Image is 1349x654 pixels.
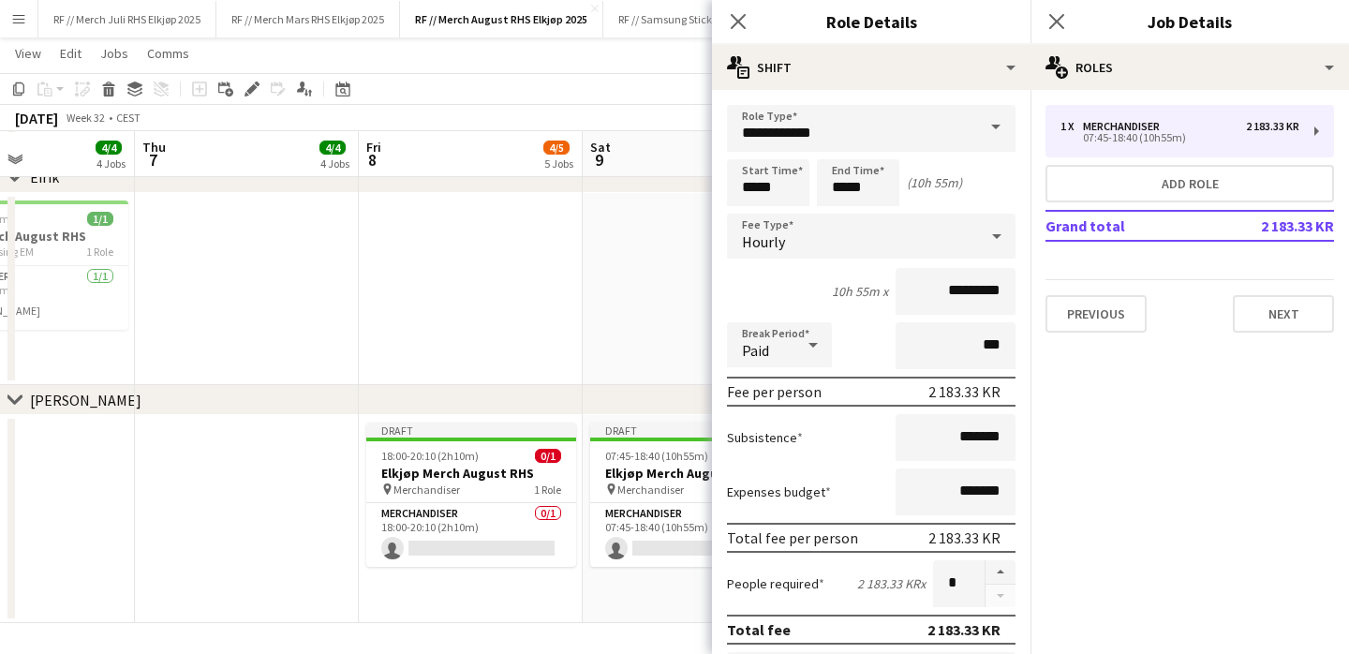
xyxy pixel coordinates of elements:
label: Expenses budget [727,483,831,500]
td: 2 183.33 KR [1216,211,1334,241]
div: Draft [366,423,576,438]
h3: Elkjøp Merch August RHS [366,465,576,482]
button: Add role [1045,165,1334,202]
app-card-role: Merchandiser0/107:45-18:40 (10h55m) [590,503,800,567]
button: RF // Merch August RHS Elkjøp 2025 [400,1,603,37]
button: RF // Merch Juli RHS Elkjøp 2025 [38,1,216,37]
div: CEST [116,111,141,125]
h3: Elkjøp Merch August RHS [590,465,800,482]
button: RF // Merch Mars RHS Elkjøp 2025 [216,1,400,37]
span: Jobs [100,45,128,62]
a: Comms [140,41,197,66]
span: Merchandiser [393,483,460,497]
div: Fee per person [727,382,822,401]
span: Fri [366,139,381,156]
h3: Job Details [1030,9,1349,34]
span: Hourly [742,232,785,251]
button: RF // Samsung Sticker hos Telia butikker [603,1,823,37]
span: 7 [140,149,166,171]
div: Roles [1030,45,1349,90]
div: 07:45-18:40 (10h55m) [1060,133,1299,142]
div: (10h 55m) [907,174,962,191]
span: 9 [587,149,611,171]
span: Thu [142,139,166,156]
span: Comms [147,45,189,62]
span: 1 Role [86,245,113,259]
span: Paid [742,341,769,360]
span: 1 Role [534,483,561,497]
label: People required [727,575,824,592]
span: 4/4 [96,141,122,155]
button: Increase [986,560,1015,585]
div: 2 183.33 KR [1246,120,1299,133]
span: 07:45-18:40 (10h55m) [605,449,708,463]
div: 1 x [1060,120,1083,133]
span: View [15,45,41,62]
div: Merchandiser [1083,120,1167,133]
span: Edit [60,45,82,62]
span: 18:00-20:10 (2h10m) [381,449,479,463]
div: Eirik [30,168,59,186]
app-job-card: Draft18:00-20:10 (2h10m)0/1Elkjøp Merch August RHS Merchandiser1 RoleMerchandiser0/118:00-20:10 (... [366,423,576,567]
span: 8 [363,149,381,171]
div: 2 183.33 KR [927,620,1001,639]
div: 4 Jobs [320,156,349,171]
div: 2 183.33 KR [928,382,1001,401]
a: Jobs [93,41,136,66]
div: Shift [712,45,1030,90]
div: [PERSON_NAME] [30,391,141,409]
div: 2 183.33 KR x [857,575,926,592]
a: View [7,41,49,66]
div: Total fee per person [727,528,858,547]
span: Sat [590,139,611,156]
app-job-card: Draft07:45-18:40 (10h55m)0/1Elkjøp Merch August RHS Merchandiser1 RoleMerchandiser0/107:45-18:40 ... [590,423,800,567]
div: [DATE] [15,109,58,127]
span: Merchandiser [617,483,684,497]
span: 4/4 [319,141,346,155]
label: Subsistence [727,429,803,446]
h3: Role Details [712,9,1030,34]
div: 2 183.33 KR [928,528,1001,547]
div: 5 Jobs [544,156,573,171]
div: Total fee [727,620,791,639]
button: Previous [1045,295,1147,333]
app-card-role: Merchandiser0/118:00-20:10 (2h10m) [366,503,576,567]
td: Grand total [1045,211,1216,241]
span: Week 32 [62,111,109,125]
span: 0/1 [535,449,561,463]
button: Next [1233,295,1334,333]
div: 4 Jobs [96,156,126,171]
span: 1/1 [87,212,113,226]
div: 10h 55m x [832,283,888,300]
div: Draft [590,423,800,438]
a: Edit [52,41,89,66]
span: 4/5 [543,141,570,155]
